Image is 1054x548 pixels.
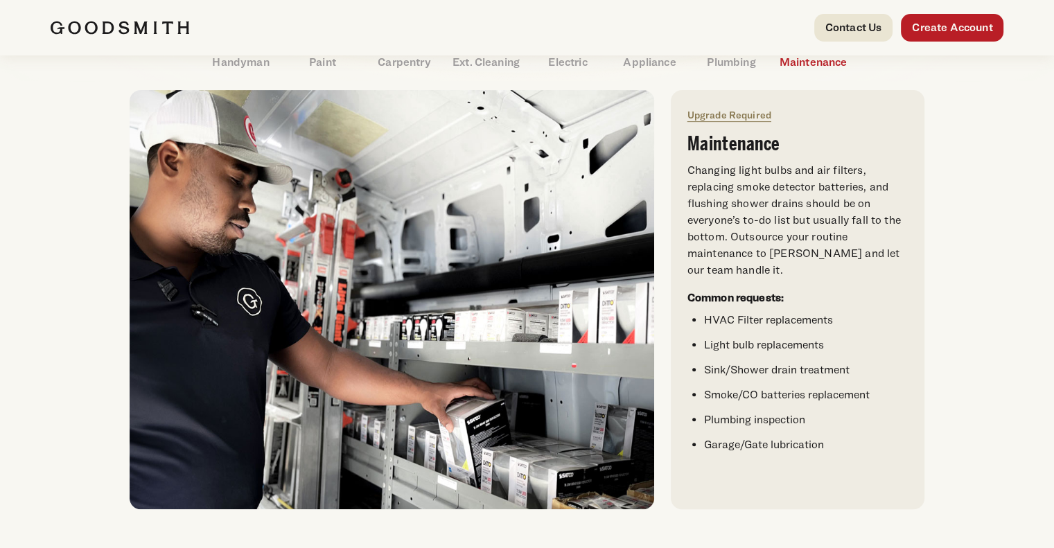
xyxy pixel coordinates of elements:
[687,291,784,304] strong: Common requests:
[704,312,908,328] li: HVAC Filter replacements
[772,54,854,71] p: Maintenance
[130,90,653,509] img: Person stocking electrical supplies in a service van.
[901,14,1003,42] a: Create Account
[608,54,690,71] p: Appliance
[690,54,772,71] p: Plumbing
[687,109,771,121] a: Upgrade Required
[281,54,363,71] p: Paint
[51,21,189,35] img: Goodsmith
[704,436,908,453] li: Garage/Gate lubrication
[687,134,908,154] h3: Maintenance
[200,54,281,71] p: Handyman
[704,337,908,353] li: Light bulb replacements
[527,54,608,71] p: Electric
[704,412,908,428] li: Plumbing inspection
[687,162,908,279] p: Changing light bulbs and air filters, replacing smoke detector batteries, and flushing shower dra...
[814,14,893,42] a: Contact Us
[445,54,527,71] p: Ext. Cleaning
[363,54,445,71] p: Carpentry
[704,387,908,403] li: Smoke/CO batteries replacement
[704,362,908,378] li: Sink/Shower drain treatment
